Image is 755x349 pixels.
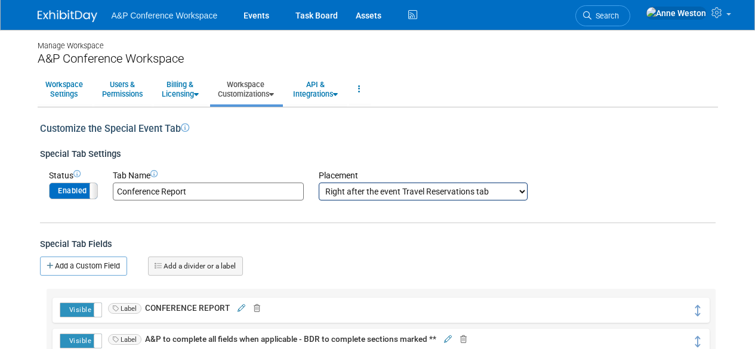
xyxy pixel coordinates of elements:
div: Placement [319,169,528,183]
a: Delete field [454,335,467,344]
span: CONFERENCE REPORT [145,303,230,313]
span: A&P Conference Workspace [112,11,218,20]
a: WorkspaceSettings [38,75,91,104]
a: API &Integrations [285,75,346,104]
label: Visible [60,334,101,348]
a: Add a Custom Field [40,257,127,276]
label: Enabled [50,183,97,199]
a: WorkspaceCustomizations [210,75,282,104]
i: Click and drag to move field [693,305,702,316]
i: Click and drag to move field [693,336,702,347]
div: Special Tab Fields [40,223,716,251]
div: Status [49,169,98,183]
a: Billing &Licensing [154,75,207,104]
div: A&P Conference Workspace [38,51,718,66]
span: Label [108,303,141,314]
span: Search [591,11,619,20]
img: Anne Weston [646,7,707,20]
span: A&P to complete all fields when applicable - BDR to complete sections marked ** [145,334,436,344]
a: Add a divider or a label [148,257,243,276]
div: Special Tab Settings [40,148,716,160]
a: Delete field [247,304,260,313]
img: ExhibitDay [38,10,97,22]
label: Visible [60,303,101,317]
a: Users &Permissions [94,75,150,104]
span: Label [108,334,141,345]
a: Edit field [442,335,452,344]
a: Edit field [236,304,245,313]
div: Manage Workspace [38,30,718,51]
div: Customize the Special Event Tab [40,116,311,142]
div: Tab Name [113,169,304,183]
a: Search [575,5,630,26]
